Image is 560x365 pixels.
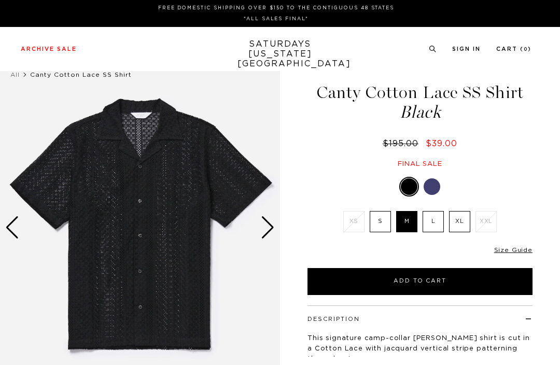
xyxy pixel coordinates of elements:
[25,4,527,12] p: FREE DOMESTIC SHIPPING OVER $150 TO THE CONTIGUOUS 48 STATES
[426,139,457,148] span: $39.00
[5,216,19,239] div: Previous slide
[261,216,275,239] div: Next slide
[307,333,533,364] p: This signature camp-collar [PERSON_NAME] shirt is cut in a Cotton Lace with jacquard vertical str...
[370,211,391,232] label: S
[452,46,481,52] a: Sign In
[423,211,444,232] label: L
[306,104,534,121] span: Black
[383,139,423,148] del: $195.00
[449,211,470,232] label: XL
[307,316,360,322] button: Description
[25,15,527,23] p: *ALL SALES FINAL*
[306,160,534,169] div: Final sale
[494,247,533,253] a: Size Guide
[307,268,533,295] button: Add to Cart
[396,211,417,232] label: M
[10,72,20,78] a: All
[237,39,323,69] a: SATURDAYS[US_STATE][GEOGRAPHIC_DATA]
[21,46,77,52] a: Archive Sale
[30,72,132,78] span: Canty Cotton Lace SS Shirt
[496,46,531,52] a: Cart (0)
[524,47,528,52] small: 0
[306,84,534,121] h1: Canty Cotton Lace SS Shirt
